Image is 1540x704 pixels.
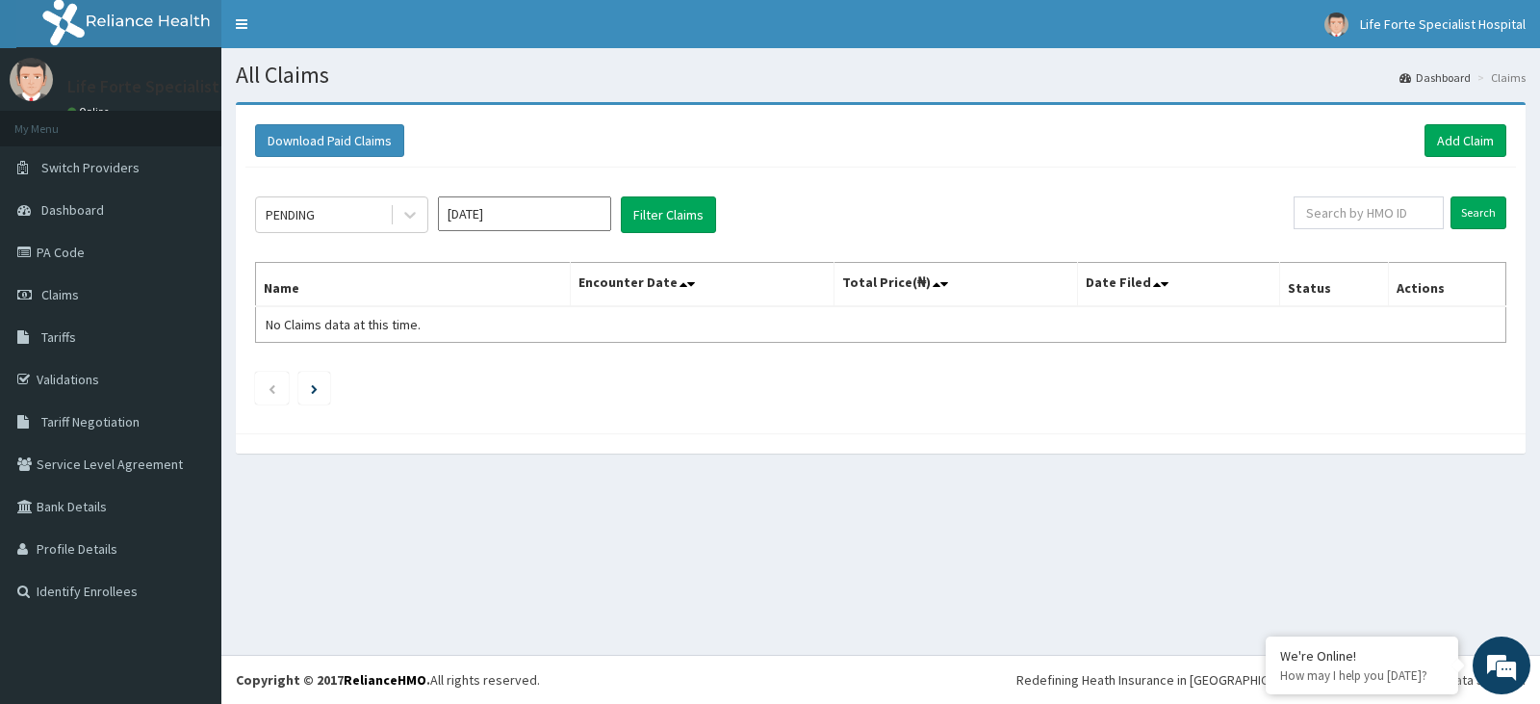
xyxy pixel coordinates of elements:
[41,159,140,176] span: Switch Providers
[1078,263,1280,307] th: Date Filed
[41,413,140,430] span: Tariff Negotiation
[41,286,79,303] span: Claims
[266,205,315,224] div: PENDING
[67,78,287,95] p: Life Forte Specialist Hospital
[438,196,611,231] input: Select Month and Year
[834,263,1077,307] th: Total Price(₦)
[1450,196,1506,229] input: Search
[10,58,53,101] img: User Image
[1424,124,1506,157] a: Add Claim
[1473,69,1526,86] li: Claims
[1279,263,1388,307] th: Status
[255,124,404,157] button: Download Paid Claims
[344,671,426,689] a: RelianceHMO
[1280,667,1444,684] p: How may I help you today?
[1399,69,1471,86] a: Dashboard
[67,105,114,118] a: Online
[236,63,1526,88] h1: All Claims
[266,316,421,333] span: No Claims data at this time.
[256,263,571,307] th: Name
[1016,670,1526,690] div: Redefining Heath Insurance in [GEOGRAPHIC_DATA] using Telemedicine and Data Science!
[311,379,318,397] a: Next page
[268,379,276,397] a: Previous page
[236,671,430,689] strong: Copyright © 2017 .
[41,201,104,219] span: Dashboard
[41,328,76,346] span: Tariffs
[1388,263,1505,307] th: Actions
[1324,13,1348,37] img: User Image
[1280,647,1444,665] div: We're Online!
[571,263,834,307] th: Encounter Date
[1294,196,1445,229] input: Search by HMO ID
[621,196,716,233] button: Filter Claims
[1360,15,1526,33] span: Life Forte Specialist Hospital
[221,655,1540,704] footer: All rights reserved.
